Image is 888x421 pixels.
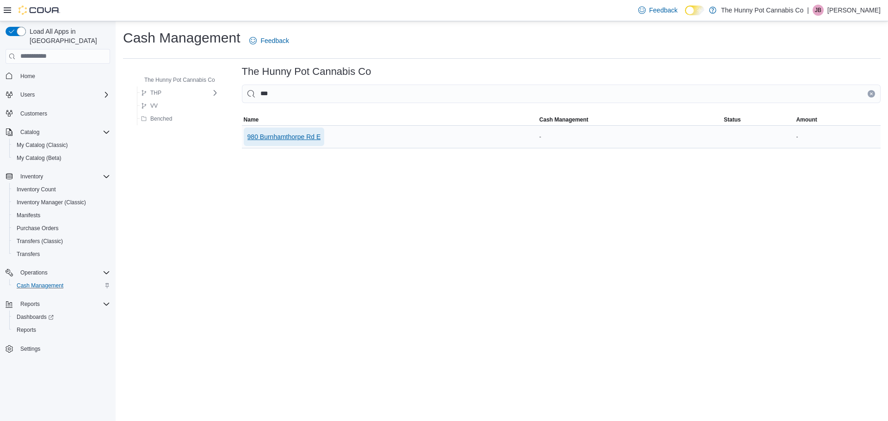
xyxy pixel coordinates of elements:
button: Catalog [17,127,43,138]
p: [PERSON_NAME] [827,5,881,16]
span: Customers [20,110,47,117]
button: Inventory Count [9,183,114,196]
span: Cash Management [17,282,63,289]
button: Transfers [9,248,114,261]
span: Dashboards [17,313,54,321]
h3: The Hunny Pot Cannabis Co [242,66,371,77]
a: Reports [13,324,40,336]
input: Dark Mode [685,6,704,15]
span: Users [17,89,110,100]
button: The Hunny Pot Cannabis Co [131,74,219,85]
span: Settings [20,345,40,353]
p: The Hunny Pot Cannabis Co [721,5,803,16]
span: Transfers (Classic) [13,236,110,247]
span: Transfers [17,250,40,258]
button: Benched [137,113,176,124]
span: Reports [17,326,36,334]
span: Operations [20,269,48,276]
span: Purchase Orders [17,225,59,232]
button: Users [17,89,38,100]
span: Purchase Orders [13,223,110,234]
span: Reports [17,299,110,310]
button: Purchase Orders [9,222,114,235]
span: Home [20,73,35,80]
span: Inventory [20,173,43,180]
span: Catalog [20,128,39,136]
span: Amount [796,116,817,123]
a: My Catalog (Beta) [13,153,65,164]
input: This is a search bar. As you type, the results lower in the page will automatically filter. [242,85,881,103]
button: VV [137,100,161,111]
span: My Catalog (Classic) [13,140,110,151]
span: Inventory Manager (Classic) [17,199,86,206]
a: Inventory Count [13,184,60,195]
a: Feedback [635,1,681,19]
a: Transfers (Classic) [13,236,67,247]
span: Manifests [17,212,40,219]
button: Transfers (Classic) [9,235,114,248]
span: Reports [20,300,40,308]
span: Transfers (Classic) [17,238,63,245]
a: Purchase Orders [13,223,62,234]
button: Cash Management [9,279,114,292]
a: Cash Management [13,280,67,291]
button: Inventory [2,170,114,183]
button: THP [137,87,165,98]
a: Customers [17,108,51,119]
span: 980 Burnhamthorpe Rd E [247,132,321,141]
a: Manifests [13,210,44,221]
button: Status [722,114,794,125]
button: Reports [2,298,114,311]
span: Reports [13,324,110,336]
button: Inventory Manager (Classic) [9,196,114,209]
button: Customers [2,107,114,120]
span: Status [724,116,741,123]
span: Transfers [13,249,110,260]
span: The Hunny Pot Cannabis Co [144,76,215,84]
button: Operations [17,267,51,278]
span: Manifests [13,210,110,221]
a: Dashboards [13,311,57,323]
button: Amount [794,114,881,125]
span: Dashboards [13,311,110,323]
span: Users [20,91,35,98]
span: JB [815,5,821,16]
span: Inventory Count [13,184,110,195]
span: My Catalog (Beta) [17,154,62,162]
span: Operations [17,267,110,278]
a: Home [17,71,39,82]
button: Name [242,114,537,125]
a: Transfers [13,249,43,260]
span: Feedback [260,36,289,45]
button: Cash Management [537,114,722,125]
span: Benched [150,115,172,122]
span: Settings [17,343,110,354]
button: Settings [2,342,114,355]
button: Users [2,88,114,101]
button: Operations [2,266,114,279]
span: Home [17,70,110,82]
button: Manifests [9,209,114,222]
span: Cash Management [13,280,110,291]
img: Cova [18,6,60,15]
span: Load All Apps in [GEOGRAPHIC_DATA] [26,27,110,45]
span: THP [150,89,161,97]
div: Jessie Britton [813,5,824,16]
p: | [807,5,809,16]
button: Catalog [2,126,114,139]
button: 980 Burnhamthorpe Rd E [244,128,325,146]
nav: Complex example [6,66,110,380]
button: My Catalog (Beta) [9,152,114,165]
h1: Cash Management [123,29,240,47]
span: Inventory Manager (Classic) [13,197,110,208]
span: Inventory Count [17,186,56,193]
button: Inventory [17,171,47,182]
span: My Catalog (Classic) [17,141,68,149]
span: Inventory [17,171,110,182]
button: Reports [9,323,114,336]
button: Home [2,69,114,83]
a: My Catalog (Classic) [13,140,72,151]
span: My Catalog (Beta) [13,153,110,164]
span: Cash Management [539,116,588,123]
